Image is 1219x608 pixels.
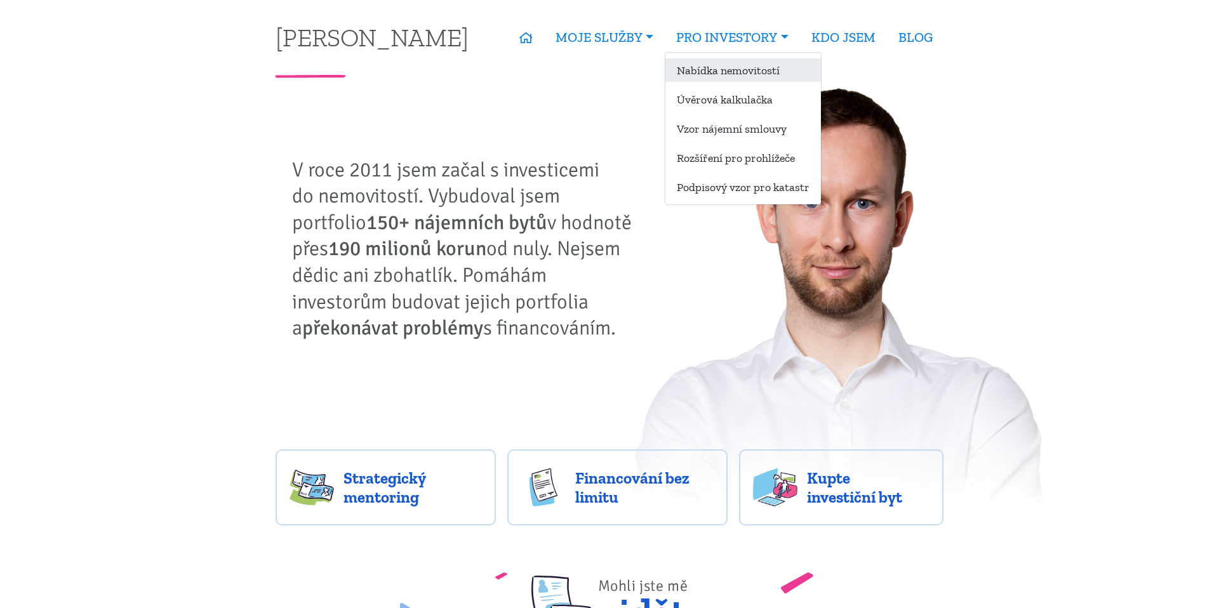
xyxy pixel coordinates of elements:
a: Kupte investiční byt [739,449,944,525]
a: BLOG [887,23,944,52]
a: Strategický mentoring [276,449,496,525]
a: Úvěrová kalkulačka [665,88,821,111]
strong: 190 milionů korun [328,236,486,261]
a: Podpisový vzor pro katastr [665,175,821,199]
strong: 150+ nájemních bytů [366,210,547,235]
a: [PERSON_NAME] [276,25,469,50]
img: finance [521,468,566,506]
span: Kupte investiční byt [807,468,930,506]
img: flats [753,468,797,506]
a: MOJE SLUŽBY [544,23,665,52]
a: PRO INVESTORY [665,23,799,52]
a: Vzor nájemní smlouvy [665,117,821,140]
p: V roce 2011 jsem začal s investicemi do nemovitostí. Vybudoval jsem portfolio v hodnotě přes od n... [292,157,641,341]
strong: překonávat problémy [302,315,483,340]
span: Mohli jste mě [598,576,688,595]
a: Rozšíření pro prohlížeče [665,146,821,169]
a: KDO JSEM [800,23,887,52]
span: Strategický mentoring [343,468,482,506]
span: Financování bez limitu [575,468,714,506]
img: strategy [290,468,334,506]
a: Financování bez limitu [507,449,728,525]
a: Nabídka nemovitostí [665,58,821,82]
